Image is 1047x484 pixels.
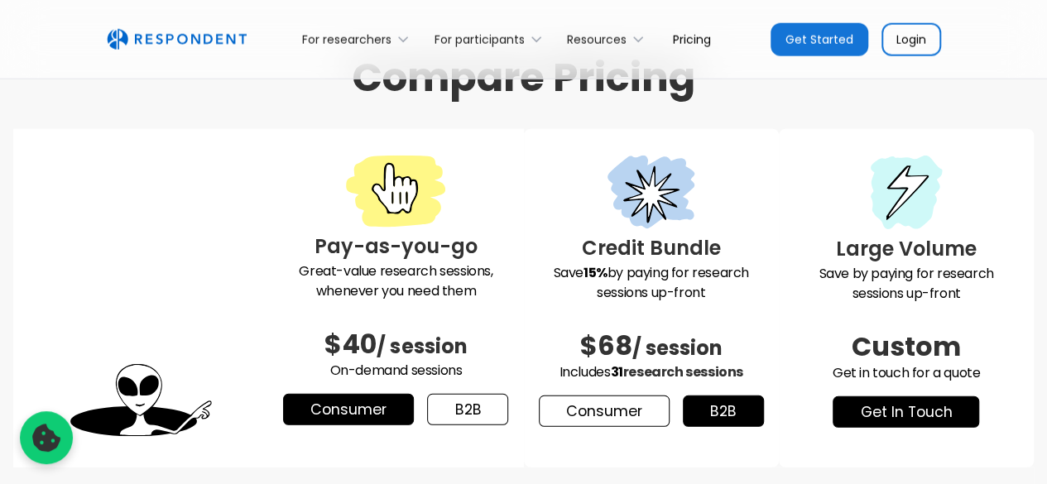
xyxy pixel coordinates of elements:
span: $68 [580,327,632,364]
strong: 15% [584,263,608,282]
a: Login [881,23,941,56]
p: Great-value research sessions, whenever you need them [281,261,510,301]
span: research sessions [623,362,743,381]
p: Save by paying for research sessions up-front [792,264,1021,304]
a: home [107,29,247,50]
a: Get Started [771,23,868,56]
span: Custom [852,328,961,365]
div: For participants [435,31,525,48]
p: Get in touch for a quote [792,363,1021,383]
a: Consumer [539,395,670,427]
h3: Pay-as-you-go [281,232,510,261]
span: $40 [324,325,377,362]
div: For researchers [302,31,391,48]
a: Consumer [283,394,414,425]
a: Pricing [660,20,724,59]
a: b2b [427,394,508,425]
div: Resources [567,31,627,48]
img: Untitled UI logotext [107,29,247,50]
span: 31 [610,362,622,381]
span: / session [377,333,467,360]
div: For participants [425,20,557,59]
span: / session [632,334,723,362]
div: For researchers [293,20,425,59]
p: Includes [537,362,766,382]
p: Save by paying for research sessions up-front [537,263,766,303]
h3: Large Volume [792,234,1021,264]
a: b2b [683,395,764,427]
p: On-demand sessions [281,361,510,381]
a: get in touch [833,396,979,428]
div: Resources [558,20,660,59]
h3: Credit Bundle [537,233,766,263]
